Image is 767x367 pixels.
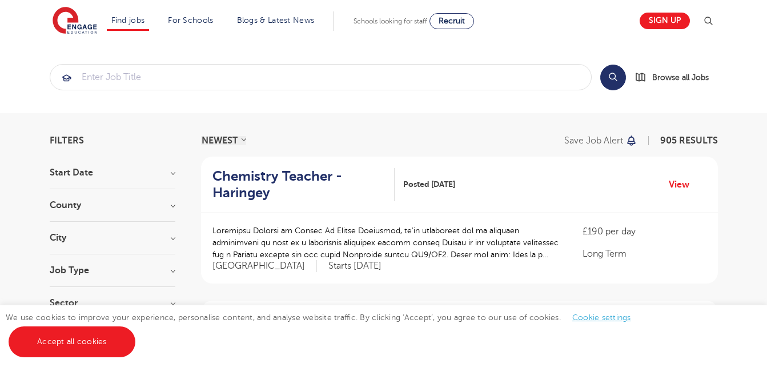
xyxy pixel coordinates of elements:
span: Recruit [439,17,465,25]
a: Blogs & Latest News [237,16,315,25]
a: Browse all Jobs [635,71,718,84]
button: Search [600,65,626,90]
a: Recruit [429,13,474,29]
img: Engage Education [53,7,97,35]
h3: City [50,233,175,242]
span: Browse all Jobs [652,71,709,84]
a: Sign up [640,13,690,29]
span: 905 RESULTS [660,135,718,146]
button: Save job alert [564,136,638,145]
h3: Start Date [50,168,175,177]
h2: Chemistry Teacher - Haringey [212,168,385,201]
p: £190 per day [583,225,706,238]
a: View [669,177,698,192]
h3: County [50,201,175,210]
p: Loremipsu Dolorsi am Consec Ad Elitse Doeiusmod, te’in utlaboreet dol ma aliquaen adminimveni qu ... [212,225,560,261]
h3: Sector [50,298,175,308]
h3: Job Type [50,266,175,275]
a: Cookie settings [572,313,631,322]
a: Chemistry Teacher - Haringey [212,168,395,201]
p: Long Term [583,247,706,261]
input: Submit [50,65,591,90]
div: Submit [50,64,592,90]
span: [GEOGRAPHIC_DATA] [212,260,317,272]
a: For Schools [168,16,213,25]
p: Save job alert [564,136,623,145]
p: Starts [DATE] [328,260,382,272]
span: We use cookies to improve your experience, personalise content, and analyse website traffic. By c... [6,313,642,346]
span: Schools looking for staff [354,17,427,25]
a: Accept all cookies [9,326,135,357]
span: Filters [50,136,84,145]
span: Posted [DATE] [403,178,455,190]
a: Find jobs [111,16,145,25]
